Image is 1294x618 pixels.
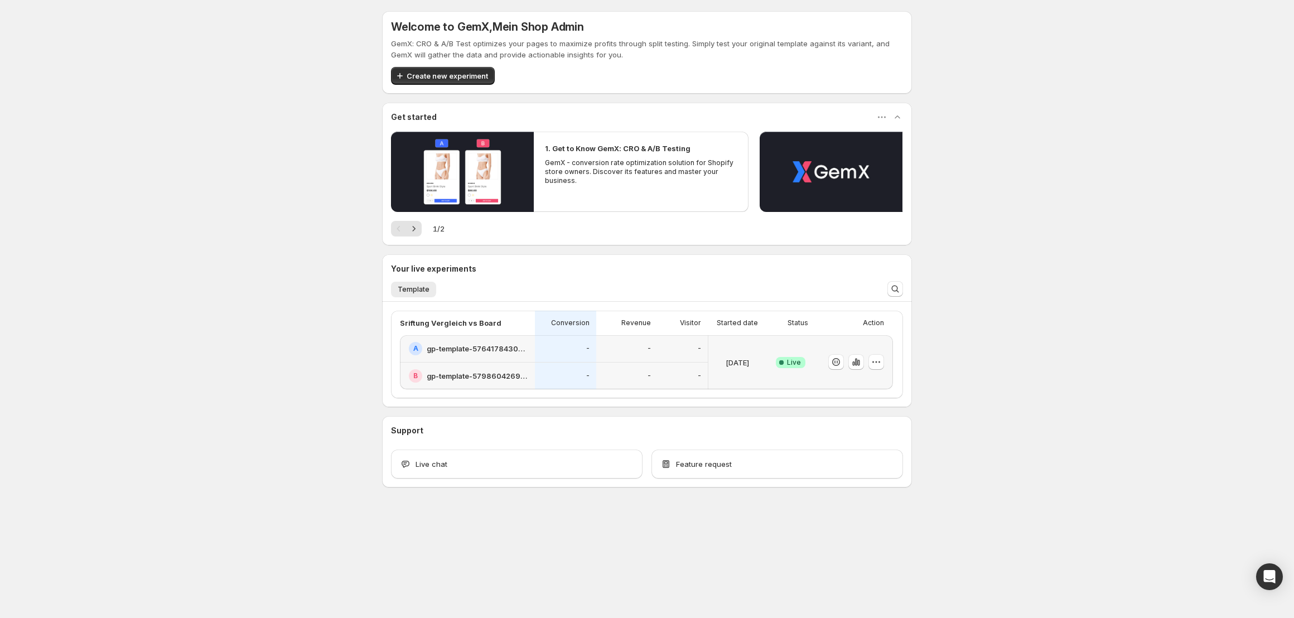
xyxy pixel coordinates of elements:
[391,112,437,123] h3: Get started
[406,221,422,236] button: Next
[887,281,903,297] button: Search and filter results
[648,371,651,380] p: -
[863,318,884,327] p: Action
[391,425,423,436] h3: Support
[586,371,590,380] p: -
[416,458,447,470] span: Live chat
[726,357,749,368] p: [DATE]
[489,20,584,33] span: , Mein Shop Admin
[427,370,528,382] h2: gp-template-579860426905354773
[586,344,590,353] p: -
[391,221,422,236] nav: Pagination
[676,458,732,470] span: Feature request
[407,70,488,81] span: Create new experiment
[760,132,902,212] button: Play video
[545,158,737,185] p: GemX - conversion rate optimization solution for Shopify store owners. Discover its features and ...
[648,344,651,353] p: -
[698,344,701,353] p: -
[391,67,495,85] button: Create new experiment
[698,371,701,380] p: -
[413,344,418,353] h2: A
[680,318,701,327] p: Visitor
[391,263,476,274] h3: Your live experiments
[398,285,429,294] span: Template
[1256,563,1283,590] div: Open Intercom Messenger
[788,318,808,327] p: Status
[717,318,758,327] p: Started date
[551,318,590,327] p: Conversion
[391,20,584,33] h5: Welcome to GemX
[391,132,534,212] button: Play video
[787,358,801,367] span: Live
[621,318,651,327] p: Revenue
[413,371,418,380] h2: B
[400,317,501,329] p: Sriftung Vergleich vs Board
[433,223,445,234] span: 1 / 2
[545,143,691,154] h2: 1. Get to Know GemX: CRO & A/B Testing
[427,343,528,354] h2: gp-template-576417843063554634
[391,38,903,60] p: GemX: CRO & A/B Test optimizes your pages to maximize profits through split testing. Simply test ...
